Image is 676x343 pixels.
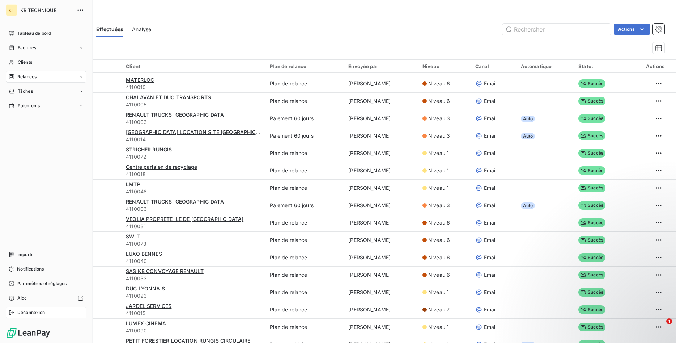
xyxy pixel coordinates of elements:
span: Email [484,150,497,157]
td: [PERSON_NAME] [344,231,418,249]
span: Succès [578,114,605,123]
span: Niveau 1 [428,167,449,174]
span: Email [484,289,497,296]
span: Centre parisien de recyclage [126,164,197,170]
div: KT [6,4,17,16]
span: Email [484,115,497,122]
span: Succès [578,149,605,158]
span: Succès [578,323,605,331]
span: Niveau 6 [428,271,450,279]
td: [PERSON_NAME] [344,162,418,179]
span: LUXO BENNES [126,251,162,257]
td: [PERSON_NAME] [344,301,418,318]
span: Paramètres et réglages [17,280,67,287]
span: Tâches [18,88,33,95]
span: 4110033 [126,275,261,282]
span: Auto [521,116,535,122]
td: [PERSON_NAME] [344,92,418,110]
td: [PERSON_NAME] [344,145,418,162]
span: Email [484,184,497,192]
div: Plan de relance [270,63,340,69]
span: Succès [578,201,605,210]
span: Auto [521,202,535,209]
span: Succès [578,184,605,192]
span: Succès [578,218,605,227]
td: [PERSON_NAME] [344,197,418,214]
td: Plan de relance [265,301,344,318]
span: Email [484,237,497,244]
span: Clients [18,59,32,66]
span: STRICHER RUNGIS [126,146,172,152]
span: Niveau 3 [428,115,450,122]
span: Email [484,97,497,105]
span: Tableau de bord [17,30,51,37]
span: Niveau 6 [428,237,450,244]
span: 4110048 [126,188,261,195]
span: 4110003 [126,205,261,213]
div: Envoyée par [348,63,414,69]
span: Succès [578,253,605,262]
span: 4110079 [126,240,261,247]
span: Niveau 3 [428,132,450,139]
button: Actions [614,24,650,35]
span: Email [484,271,497,279]
span: JARDEL SERVICES [126,303,171,309]
iframe: Intercom notifications message [531,273,676,323]
td: [PERSON_NAME] [344,249,418,266]
span: RENAULT TRUCKS [GEOGRAPHIC_DATA] [126,198,226,205]
span: Effectuées [96,26,124,33]
span: 1 [666,318,672,324]
a: Aide [6,292,86,304]
div: Statut [578,63,622,69]
span: Email [484,132,497,139]
span: Email [484,167,497,174]
span: 4110023 [126,292,261,300]
td: Plan de relance [265,179,344,197]
span: Niveau 7 [428,306,450,313]
td: Paiement 60 jours [265,110,344,127]
span: VEOLIA PROPRETE ILE DE [GEOGRAPHIC_DATA] [126,216,243,222]
span: 4110040 [126,258,261,265]
span: Imports [17,251,33,258]
span: DUC LYONNAIS [126,285,165,292]
td: [PERSON_NAME] [344,214,418,231]
span: 4110015 [126,310,261,317]
span: Niveau 1 [428,289,449,296]
span: Déconnexion [17,309,45,316]
span: 4110031 [126,223,261,230]
span: Succès [578,166,605,175]
div: Niveau [422,63,467,69]
span: Email [484,219,497,226]
span: 4110018 [126,171,261,178]
td: Plan de relance [265,162,344,179]
td: [PERSON_NAME] [344,75,418,92]
span: 4110090 [126,327,261,334]
span: RENAULT TRUCKS [GEOGRAPHIC_DATA] [126,112,226,118]
td: Plan de relance [265,266,344,284]
td: Paiement 60 jours [265,197,344,214]
span: 4110010 [126,84,261,91]
span: LUMEX CINEMA [126,320,166,326]
span: Niveau 3 [428,202,450,209]
span: Succès [578,236,605,244]
span: 4110005 [126,101,261,108]
span: Succès [578,97,605,105]
span: Client [126,63,140,69]
span: Niveau 1 [428,323,449,331]
td: Plan de relance [265,75,344,92]
td: Plan de relance [265,284,344,301]
span: 4110003 [126,118,261,126]
span: Niveau 1 [428,150,449,157]
span: Email [484,323,497,331]
span: CHALAVAN ET DUC TRANSPORTS [126,94,211,100]
span: Niveau 1 [428,184,449,192]
span: Relances [17,74,37,80]
div: Actions [630,63,664,69]
span: [GEOGRAPHIC_DATA] LOCATION SITE [GEOGRAPHIC_DATA] [126,129,273,135]
span: KB TECHNIQUE [20,7,72,13]
span: Succès [578,131,605,140]
span: SWLT [126,233,140,239]
td: [PERSON_NAME] [344,266,418,284]
div: Automatique [521,63,570,69]
td: Plan de relance [265,231,344,249]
